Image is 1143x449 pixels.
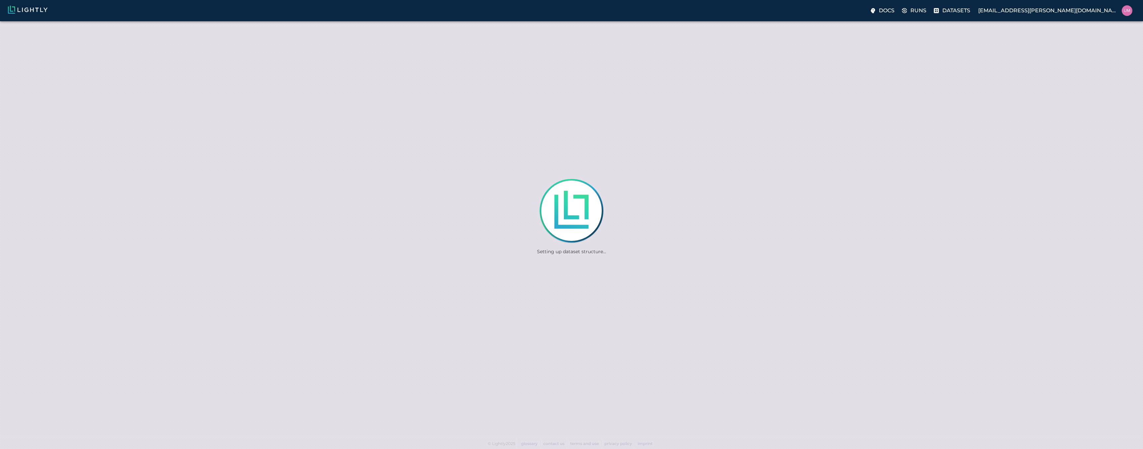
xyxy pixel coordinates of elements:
[1122,5,1132,16] img: uma.govindarajan@bluerivertech.com
[8,6,48,14] img: Lightly
[978,7,1119,15] p: [EMAIL_ADDRESS][PERSON_NAME][DOMAIN_NAME]
[932,5,973,17] label: Datasets
[976,3,1135,18] label: [EMAIL_ADDRESS][PERSON_NAME][DOMAIN_NAME]uma.govindarajan@bluerivertech.com
[910,7,926,15] p: Runs
[879,7,894,15] p: Docs
[900,5,929,17] label: Runs
[537,248,606,255] p: Setting up dataset structure...
[942,7,970,15] p: Datasets
[549,188,594,234] img: Lightly is loading
[868,5,897,17] label: Docs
